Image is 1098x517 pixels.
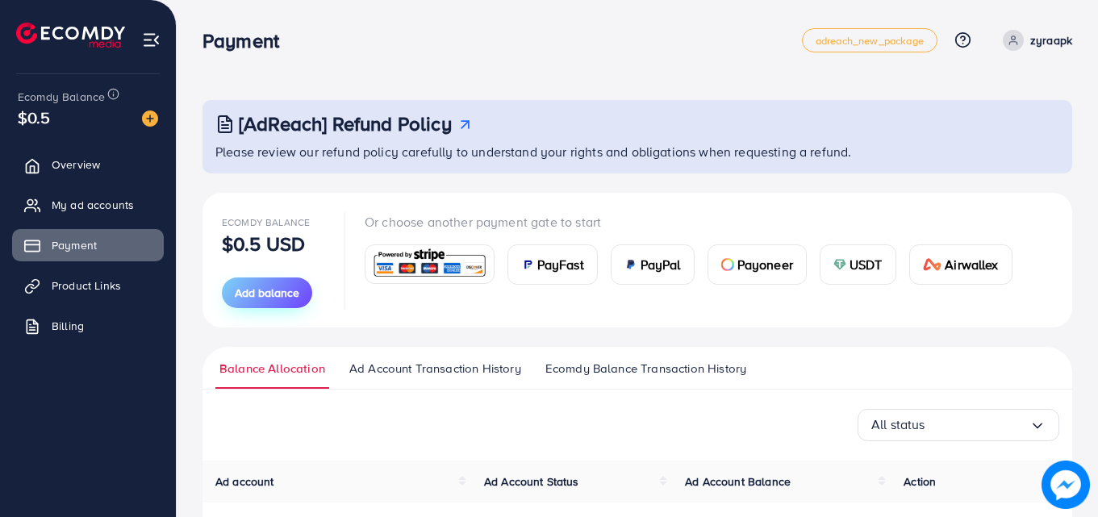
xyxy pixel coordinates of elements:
span: Ad Account Balance [685,473,791,490]
p: Or choose another payment gate to start [365,212,1025,231]
button: Add balance [222,277,312,308]
img: card [833,258,846,271]
a: cardUSDT [820,244,896,285]
img: card [521,258,534,271]
span: PayPal [641,255,681,274]
a: Billing [12,310,164,342]
span: Action [904,473,936,490]
a: cardPayFast [507,244,598,285]
input: Search for option [925,412,1029,437]
a: card [365,244,495,284]
span: Ad Account Status [484,473,579,490]
p: Please review our refund policy carefully to understand your rights and obligations when requesti... [215,142,1063,161]
span: Balance Allocation [219,360,325,377]
span: Ecomdy Balance [18,89,105,105]
p: $0.5 USD [222,234,305,253]
span: Payment [52,237,97,253]
img: card [721,258,734,271]
a: cardAirwallex [909,244,1012,285]
a: Overview [12,148,164,181]
span: Product Links [52,277,121,294]
span: Ecomdy Balance [222,215,310,229]
span: Payoneer [737,255,793,274]
span: Add balance [235,285,299,301]
a: cardPayPal [611,244,695,285]
p: zyraapk [1030,31,1072,50]
img: menu [142,31,161,49]
img: card [923,258,942,271]
span: All status [871,412,925,437]
span: Billing [52,318,84,334]
img: logo [16,23,125,48]
span: Ad Account Transaction History [349,360,521,377]
a: cardPayoneer [708,244,807,285]
div: Search for option [858,409,1059,441]
span: adreach_new_package [816,35,924,46]
span: Airwallex [945,255,998,274]
a: adreach_new_package [802,28,937,52]
a: zyraapk [996,30,1072,51]
img: card [370,247,489,281]
span: My ad accounts [52,197,134,213]
h3: [AdReach] Refund Policy [239,112,452,136]
span: Overview [52,156,100,173]
a: Payment [12,229,164,261]
span: PayFast [537,255,584,274]
h3: Payment [202,29,292,52]
img: card [624,258,637,271]
img: image [1042,461,1090,509]
img: image [142,110,158,127]
a: Product Links [12,269,164,302]
a: My ad accounts [12,189,164,221]
span: $0.5 [18,106,51,129]
span: USDT [850,255,883,274]
span: Ad account [215,473,274,490]
span: Ecomdy Balance Transaction History [545,360,746,377]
